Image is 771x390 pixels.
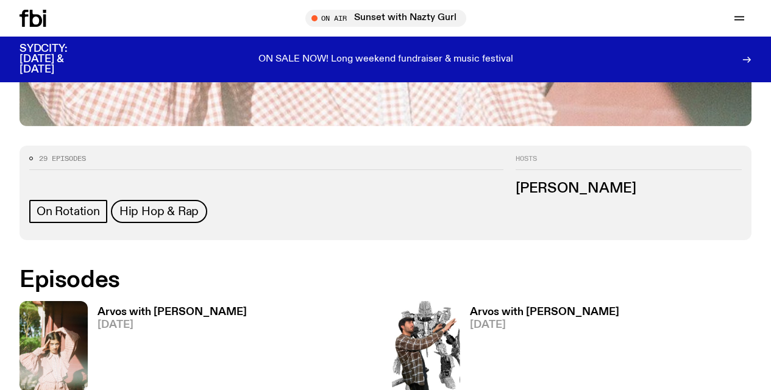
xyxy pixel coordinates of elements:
[516,182,742,196] h3: [PERSON_NAME]
[305,10,466,27] button: On AirSunset with Nazty Gurl
[37,205,100,218] span: On Rotation
[470,307,619,317] h3: Arvos with [PERSON_NAME]
[111,200,207,223] a: Hip Hop & Rap
[119,205,199,218] span: Hip Hop & Rap
[29,200,107,223] a: On Rotation
[39,155,86,162] span: 29 episodes
[20,269,503,291] h2: Episodes
[516,155,742,170] h2: Hosts
[20,44,98,75] h3: SYDCITY: [DATE] & [DATE]
[470,320,619,330] span: [DATE]
[98,320,247,330] span: [DATE]
[98,307,247,317] h3: Arvos with [PERSON_NAME]
[258,54,513,65] p: ON SALE NOW! Long weekend fundraiser & music festival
